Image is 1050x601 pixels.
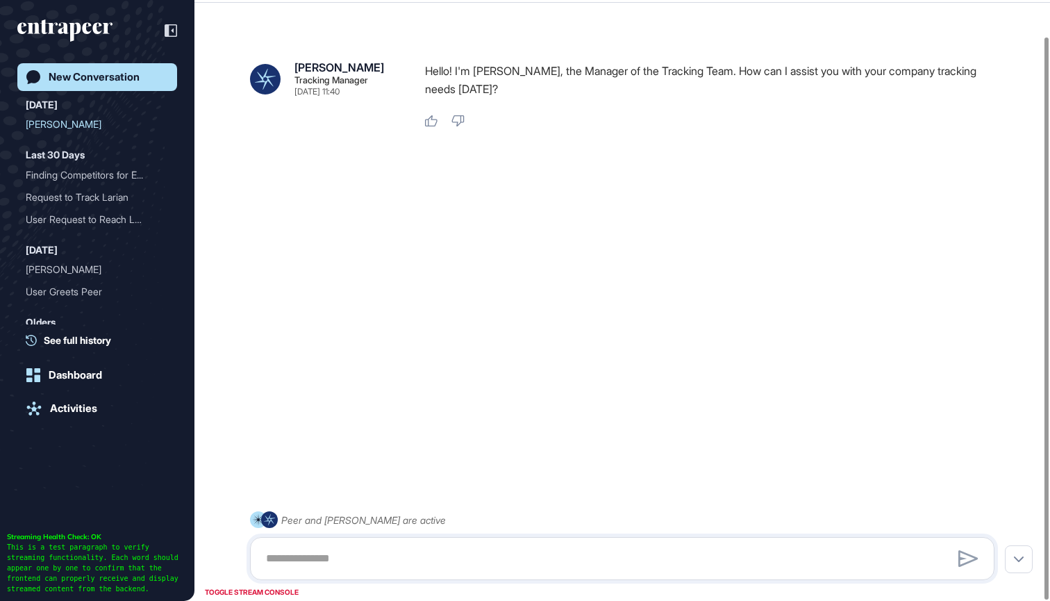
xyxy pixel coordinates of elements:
div: entrapeer-logo [17,19,112,42]
div: User Request to Reach Lar... [26,208,158,231]
div: [DATE] [26,242,58,258]
div: New Conversation [49,71,140,83]
div: Tracy [26,113,169,135]
a: See full history [26,333,177,347]
div: [DATE] 11:40 [294,88,340,96]
div: Dashboard [49,369,102,381]
div: User Greets Peer [26,281,169,303]
div: [PERSON_NAME] [26,113,158,135]
p: Hello! I'm [PERSON_NAME], the Manager of the Tracking Team. How can I assist you with your compan... [425,62,1006,98]
div: [DATE] [26,97,58,113]
div: User Request to Reach Larian [26,208,169,231]
div: Activities [50,402,97,415]
div: User Greets Peer [26,281,158,303]
div: Finding Competitors for E... [26,164,158,186]
div: [PERSON_NAME] [26,258,158,281]
span: See full history [44,333,111,347]
div: Request to Track Larian [26,186,169,208]
a: Dashboard [17,361,177,389]
div: Tracking Manager [294,76,368,85]
div: Olders [26,314,56,331]
a: Activities [17,395,177,422]
div: Finding Competitors for Eraser [26,164,169,186]
div: Tracy [26,258,169,281]
div: Last 30 Days [26,147,85,163]
div: Peer and [PERSON_NAME] are active [281,511,446,529]
div: [PERSON_NAME] [294,62,384,73]
a: New Conversation [17,63,177,91]
div: Request to Track Larian [26,186,158,208]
